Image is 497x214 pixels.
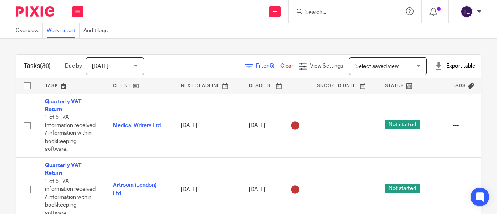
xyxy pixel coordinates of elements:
a: Artroom (London) Ltd [113,183,156,196]
span: (5) [268,63,275,69]
a: Work report [47,23,80,38]
a: Quarterly VAT Return [45,163,82,176]
div: [DATE] [249,119,301,132]
a: Clear [280,63,293,69]
a: Overview [16,23,43,38]
span: [DATE] [92,64,108,69]
div: Export table [434,62,475,70]
span: Tags [453,84,466,88]
img: Pixie [16,6,54,17]
p: Due by [65,62,82,70]
span: View Settings [310,63,343,69]
img: svg%3E [461,5,473,18]
input: Search [304,9,374,16]
span: Not started [385,120,420,129]
span: 1 of 5 · VAT information received / information within bookkeeping software. [45,115,96,152]
div: [DATE] [249,183,301,196]
a: Medical Writers Ltd [113,123,161,128]
span: (30) [40,63,51,69]
a: Audit logs [83,23,111,38]
td: [DATE] [173,94,241,158]
span: Filter [256,63,280,69]
span: Select saved view [355,64,399,69]
a: Quarterly VAT Return [45,99,82,112]
span: Not started [385,184,420,193]
h1: Tasks [24,62,51,70]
